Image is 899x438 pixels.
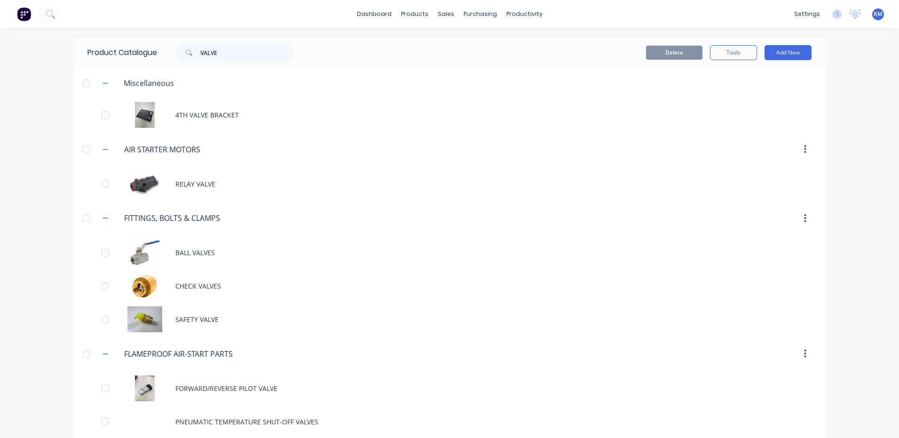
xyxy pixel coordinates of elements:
div: Miscellaneous [116,78,181,89]
div: 4TH VALVE BRACKET4TH VALVE BRACKET [73,98,826,132]
div: RELAY VALVERELAY VALVE [73,167,826,201]
button: Add New [765,45,812,60]
div: products [396,7,433,21]
div: settings [789,7,825,21]
span: KM [874,10,883,18]
button: Delete [646,46,702,60]
input: Search... [200,43,293,62]
img: Factory [17,7,31,21]
div: SAFETY VALVESAFETY VALVE [73,303,826,336]
input: Enter category name [124,144,236,155]
div: FORWARD/REVERSE PILOT VALVEFORWARD/REVERSE PILOT VALVE [73,372,826,405]
input: Enter category name [124,212,236,224]
input: Enter category name [124,348,236,360]
div: CHECK VALVESCHECK VALVES [73,269,826,303]
button: Tools [710,45,757,60]
div: sales [433,7,459,21]
div: purchasing [459,7,502,21]
div: Product Catalogue [73,38,157,68]
a: dashboard [352,7,396,21]
div: BALL VALVESBALL VALVES [73,236,826,269]
div: productivity [502,7,547,21]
